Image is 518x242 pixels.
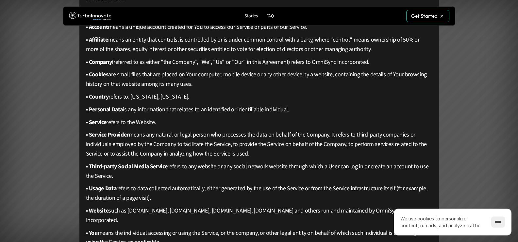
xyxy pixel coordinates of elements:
p: Get Started [411,13,438,19]
img: TurboInnovate Logo [69,10,111,22]
p: We use cookies to personalize content, run ads, and analyze traffic. [400,215,485,229]
a: Get Started [406,10,449,22]
a: FAQ [264,12,276,21]
a: Stories [242,12,260,21]
p: FAQ [266,13,274,19]
p: Stories [244,13,258,19]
